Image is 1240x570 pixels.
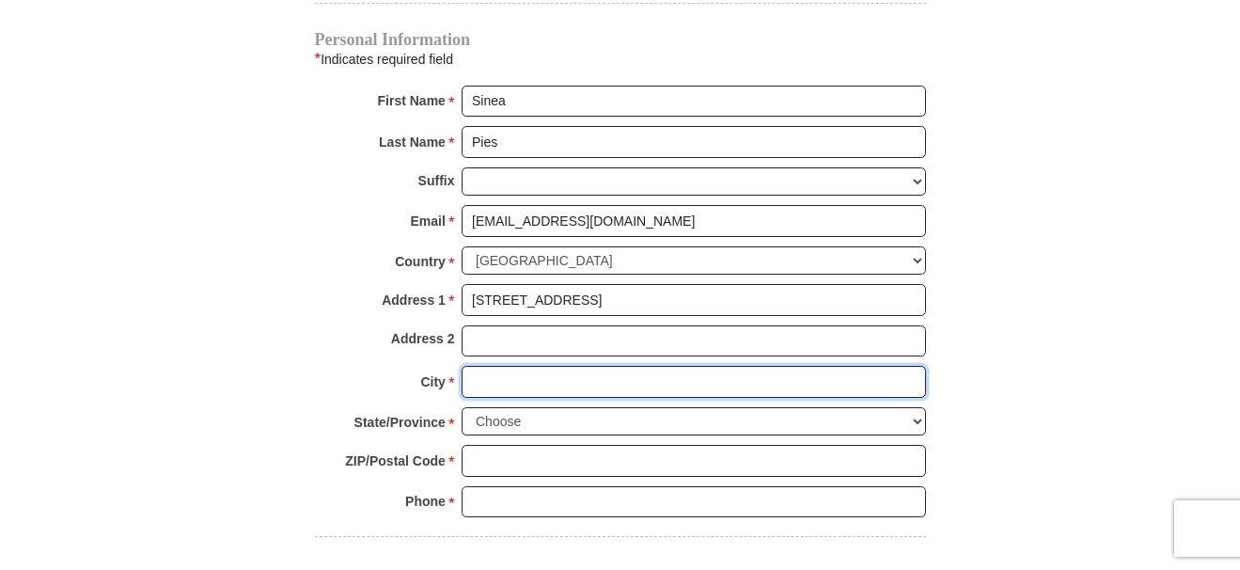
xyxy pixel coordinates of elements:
[379,129,446,155] strong: Last Name
[391,325,455,352] strong: Address 2
[411,208,446,234] strong: Email
[354,409,446,435] strong: State/Province
[378,87,446,114] strong: First Name
[405,488,446,515] strong: Phone
[345,448,446,474] strong: ZIP/Postal Code
[315,47,926,71] div: Indicates required field
[420,369,445,395] strong: City
[418,167,455,194] strong: Suffix
[382,287,446,313] strong: Address 1
[315,32,926,47] h4: Personal Information
[395,248,446,275] strong: Country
